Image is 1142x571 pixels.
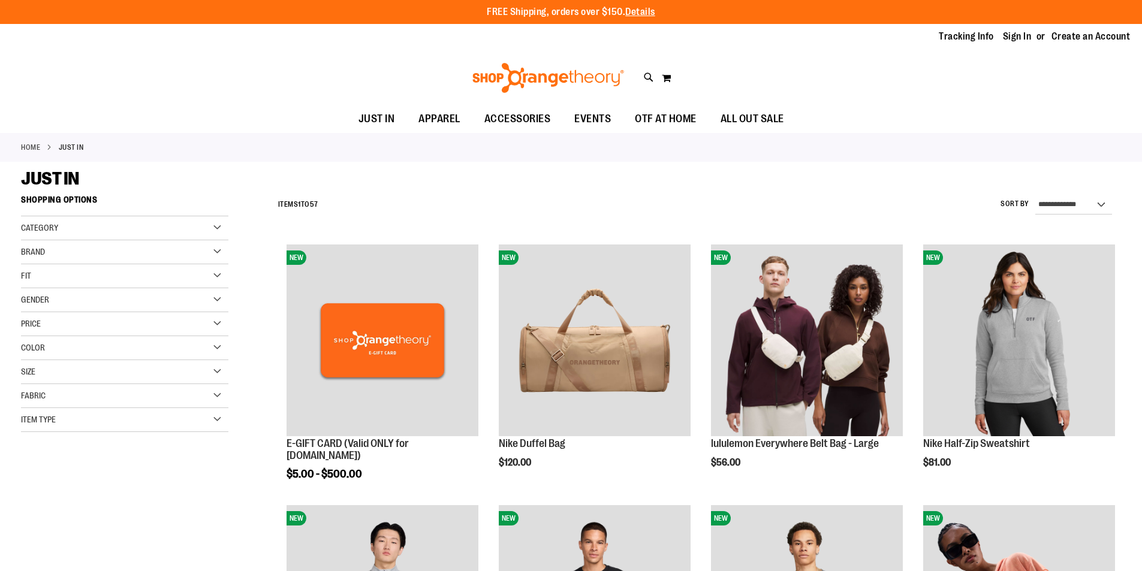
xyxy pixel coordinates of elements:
span: NEW [711,511,731,525]
span: Color [21,343,45,352]
img: Nike Duffel Bag [499,244,691,436]
a: Nike Duffel BagNEW [499,244,691,438]
label: Sort By [1001,199,1029,209]
a: lululemon Everywhere Belt Bag - LargeNEW [711,244,903,438]
span: 1 [298,200,301,209]
span: Gender [21,295,49,304]
span: Price [21,319,41,328]
span: ALL OUT SALE [721,105,784,132]
span: $81.00 [923,457,953,468]
strong: JUST IN [59,142,84,153]
a: lululemon Everywhere Belt Bag - Large [711,437,879,449]
span: NEW [287,250,306,265]
img: Shop Orangetheory [471,63,626,93]
div: product [493,238,697,499]
a: Tracking Info [939,30,994,43]
a: E-GIFT CARD (Valid ONLY for ShopOrangetheory.com)NEW [287,244,478,438]
span: NEW [499,250,519,265]
span: JUST IN [21,168,79,189]
span: Fabric [21,391,46,400]
a: Details [625,7,655,17]
h2: Items to [278,195,318,214]
span: ACCESSORIES [484,105,551,132]
p: FREE Shipping, orders over $150. [487,5,655,19]
span: 57 [310,200,318,209]
span: $5.00 - $500.00 [287,468,362,480]
a: Create an Account [1051,30,1131,43]
span: $120.00 [499,457,533,468]
span: NEW [711,250,731,265]
span: Item Type [21,415,56,424]
span: NEW [287,511,306,525]
span: Category [21,223,58,232]
a: Sign In [1003,30,1032,43]
span: OTF AT HOME [635,105,697,132]
span: JUST IN [358,105,395,132]
img: E-GIFT CARD (Valid ONLY for ShopOrangetheory.com) [287,244,478,436]
img: lululemon Everywhere Belt Bag - Large [711,244,903,436]
span: NEW [499,511,519,525]
a: Nike Half-Zip Sweatshirt [923,437,1030,449]
span: Fit [21,271,31,280]
img: Nike Half-Zip Sweatshirt [923,244,1115,436]
span: APPAREL [418,105,460,132]
span: Size [21,367,35,376]
div: product [281,238,484,510]
a: Nike Half-Zip SweatshirtNEW [923,244,1115,438]
span: EVENTS [574,105,611,132]
div: product [917,238,1121,499]
a: Nike Duffel Bag [499,437,565,449]
span: $56.00 [711,457,742,468]
div: product [705,238,909,499]
span: Brand [21,247,45,256]
span: NEW [923,250,943,265]
a: E-GIFT CARD (Valid ONLY for [DOMAIN_NAME]) [287,437,409,461]
a: Home [21,142,40,153]
strong: Shopping Options [21,189,228,216]
span: NEW [923,511,943,525]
